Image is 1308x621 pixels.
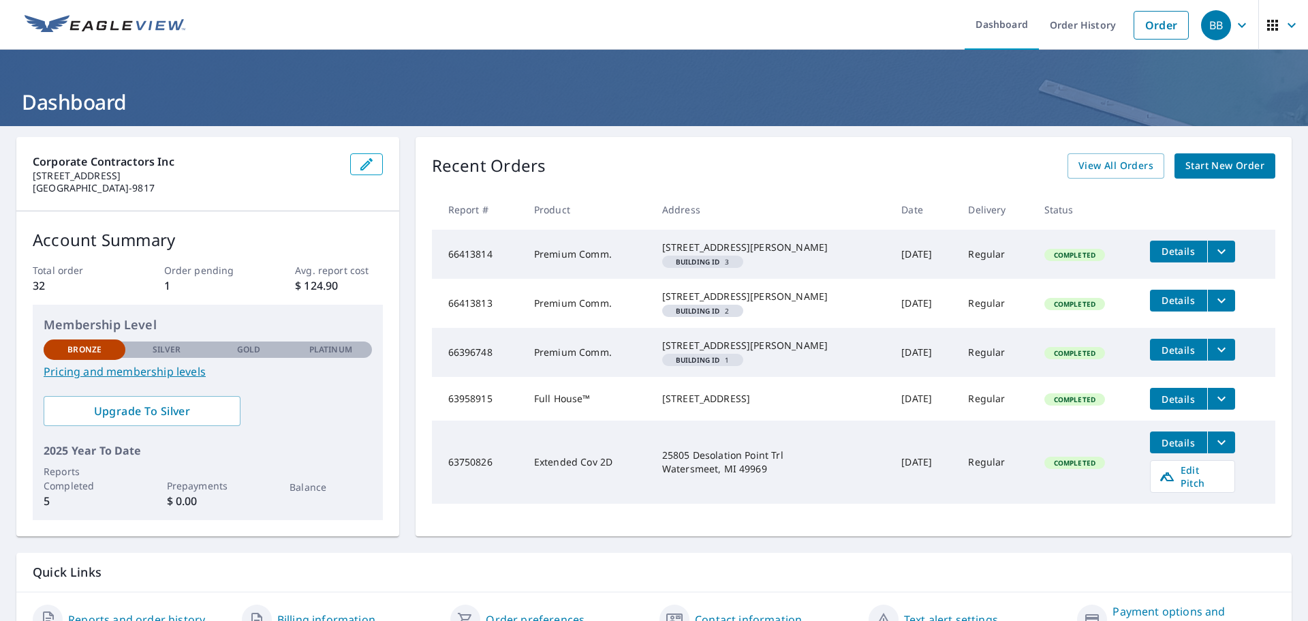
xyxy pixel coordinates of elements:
[16,88,1292,116] h1: Dashboard
[164,263,251,277] p: Order pending
[432,190,523,230] th: Report #
[662,290,879,303] div: [STREET_ADDRESS][PERSON_NAME]
[1201,10,1231,40] div: BB
[1158,294,1199,307] span: Details
[432,421,523,504] td: 63750826
[662,339,879,352] div: [STREET_ADDRESS][PERSON_NAME]
[1150,241,1207,262] button: detailsBtn-66413814
[662,241,879,254] div: [STREET_ADDRESS][PERSON_NAME]
[295,263,382,277] p: Avg. report cost
[1078,157,1153,175] span: View All Orders
[1158,344,1199,357] span: Details
[1207,388,1235,410] button: filesDropdownBtn-63958915
[25,15,185,35] img: EV Logo
[957,230,1033,279] td: Regular
[676,307,720,314] em: Building ID
[295,277,382,294] p: $ 124.90
[1046,299,1104,309] span: Completed
[890,328,957,377] td: [DATE]
[1150,388,1207,410] button: detailsBtn-63958915
[1207,241,1235,262] button: filesDropdownBtn-66413814
[1046,395,1104,404] span: Completed
[668,357,738,363] span: 1
[890,279,957,328] td: [DATE]
[309,344,352,356] p: Platinum
[523,377,651,421] td: Full House™
[957,377,1033,421] td: Regular
[33,170,339,182] p: [STREET_ADDRESS]
[44,464,125,493] p: Reports Completed
[651,190,890,230] th: Address
[33,153,339,170] p: Corporate Contractors Inc
[167,493,249,509] p: $ 0.00
[890,190,957,230] th: Date
[1158,393,1199,406] span: Details
[432,377,523,421] td: 63958915
[1207,431,1235,453] button: filesDropdownBtn-63750826
[432,153,546,179] p: Recent Orders
[33,277,120,294] p: 32
[44,363,372,380] a: Pricing and membership levels
[33,228,383,252] p: Account Summary
[237,344,260,356] p: Gold
[33,182,339,194] p: [GEOGRAPHIC_DATA]-9817
[676,357,720,363] em: Building ID
[1134,11,1189,40] a: Order
[67,344,102,356] p: Bronze
[523,230,651,279] td: Premium Comm.
[44,442,372,459] p: 2025 Year To Date
[523,421,651,504] td: Extended Cov 2D
[890,230,957,279] td: [DATE]
[523,190,651,230] th: Product
[1150,431,1207,453] button: detailsBtn-63750826
[290,480,371,494] p: Balance
[676,258,720,265] em: Building ID
[432,279,523,328] td: 66413813
[1158,245,1199,258] span: Details
[662,392,879,406] div: [STREET_ADDRESS]
[523,328,651,377] td: Premium Comm.
[1158,436,1199,449] span: Details
[432,328,523,377] td: 66396748
[33,564,1275,581] p: Quick Links
[523,279,651,328] td: Premium Comm.
[54,404,230,419] span: Upgrade To Silver
[33,263,120,277] p: Total order
[1046,348,1104,358] span: Completed
[1150,460,1235,493] a: Edit Pitch
[662,449,879,476] div: 25805 Desolation Point Trl Watersmeet, MI 49969
[890,421,957,504] td: [DATE]
[1046,250,1104,260] span: Completed
[668,307,738,314] span: 2
[44,493,125,509] p: 5
[668,258,738,265] span: 3
[957,421,1033,504] td: Regular
[167,479,249,493] p: Prepayments
[164,277,251,294] p: 1
[1150,339,1207,361] button: detailsBtn-66396748
[153,344,181,356] p: Silver
[957,190,1033,230] th: Delivery
[1207,290,1235,312] button: filesDropdownBtn-66413813
[44,316,372,334] p: Membership Level
[432,230,523,279] td: 66413814
[957,279,1033,328] td: Regular
[1159,464,1226,489] span: Edit Pitch
[957,328,1033,377] td: Regular
[890,377,957,421] td: [DATE]
[1033,190,1139,230] th: Status
[1046,458,1104,468] span: Completed
[1185,157,1264,175] span: Start New Order
[44,396,240,426] a: Upgrade To Silver
[1174,153,1275,179] a: Start New Order
[1068,153,1164,179] a: View All Orders
[1207,339,1235,361] button: filesDropdownBtn-66396748
[1150,290,1207,312] button: detailsBtn-66413813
